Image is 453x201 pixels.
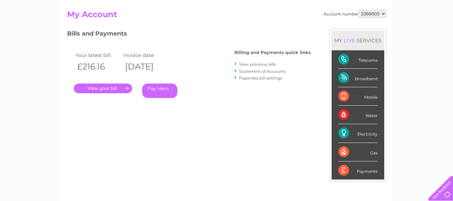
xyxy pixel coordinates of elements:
a: Energy [352,29,366,34]
div: Mobile [338,87,378,106]
a: View previous bills [239,62,276,67]
a: Paperless bill settings [239,76,282,81]
div: Water [338,106,378,124]
a: Statement of Accounts [239,69,286,74]
div: Account number [324,10,386,18]
div: Broadband [338,69,378,87]
h4: Billing and Payments quick links [234,50,311,55]
h2: My Account [67,10,386,22]
div: LIVE [342,37,356,44]
a: Water [335,29,348,34]
a: Telecoms [371,29,391,34]
a: . [74,84,132,93]
th: £216.16 [74,60,122,73]
td: Your latest bill [74,51,122,60]
div: Gas [338,143,378,161]
a: Blog [395,29,404,34]
a: Pay Here [142,84,177,98]
h3: Bills and Payments [67,29,311,41]
th: [DATE] [122,60,170,73]
div: Clear Business is a trading name of Verastar Limited (registered in [GEOGRAPHIC_DATA] No. 3667643... [68,4,385,33]
div: Payments [338,161,378,180]
div: Electricity [338,124,378,143]
div: Telecoms [338,50,378,69]
a: 0333 014 3131 [327,3,373,12]
td: Invoice date [122,51,170,60]
a: Log out [431,29,447,34]
a: Contact [408,29,425,34]
img: logo.png [16,17,50,38]
div: MY SERVICES [332,31,384,50]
